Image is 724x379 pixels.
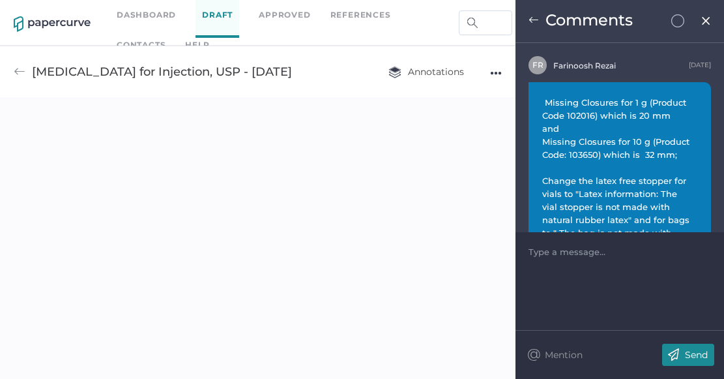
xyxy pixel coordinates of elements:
[185,38,209,52] div: help
[117,8,176,22] a: Dashboard
[388,66,464,78] span: Annotations
[532,60,543,70] span: F R
[662,344,714,366] button: Send
[388,66,401,78] img: annotation-layers.cc6d0e6b.svg
[117,38,166,52] a: Contacts
[330,8,391,22] a: References
[662,344,685,366] img: send-comment-button-white.4cf6322a.svg
[701,16,712,26] img: close.ba28c622.svg
[529,15,539,25] img: left-arrow.b0b58952.svg
[553,61,616,70] span: Farinoosh Rezai
[467,18,478,28] img: search.bf03fe8b.svg
[14,66,25,78] img: back-arrow-grey.72011ae3.svg
[459,10,512,35] input: Search Workspace
[685,349,708,361] p: Send
[525,344,587,366] button: @Mention
[259,8,310,22] a: Approved
[545,349,583,361] p: Mention
[490,64,502,82] div: ●●●
[671,14,684,27] img: icn-comment-not-resolved.7e303350.svg
[14,16,91,32] img: papercurve-logo-colour.7244d18c.svg
[689,59,711,71] div: [DATE]
[32,59,292,84] div: [MEDICAL_DATA] for Injection, USP - [DATE]
[545,10,633,29] span: Comments
[375,59,477,84] button: Annotations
